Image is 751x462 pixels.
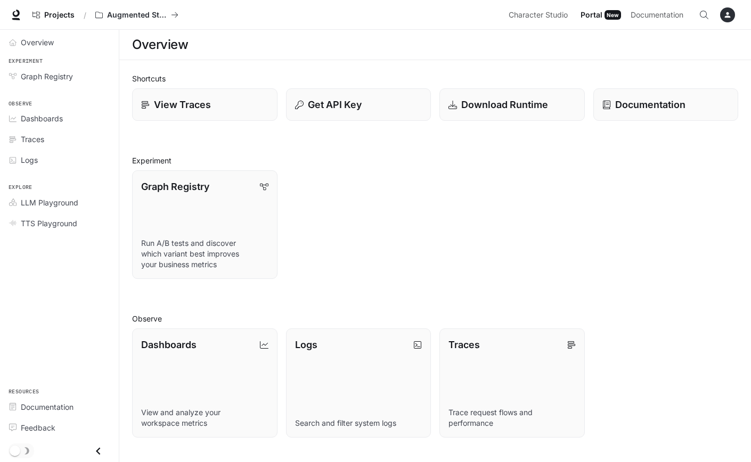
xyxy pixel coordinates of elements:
[21,218,77,229] span: TTS Playground
[448,407,576,428] p: Trace request flows and performance
[132,170,277,279] a: Graph RegistryRun A/B tests and discover which variant best improves your business metrics
[626,4,691,26] a: Documentation
[581,9,602,22] span: Portal
[576,4,625,26] a: PortalNew
[4,67,115,86] a: Graph Registry
[21,37,54,48] span: Overview
[4,398,115,416] a: Documentation
[21,401,74,412] span: Documentation
[154,97,211,112] p: View Traces
[91,4,183,26] button: All workspaces
[21,422,55,433] span: Feedback
[141,407,268,428] p: View and analyze your workspace metrics
[141,179,209,194] p: Graph Registry
[132,73,738,84] h2: Shortcuts
[631,9,683,22] span: Documentation
[504,4,575,26] a: Character Studio
[4,193,115,212] a: LLM Playground
[28,4,79,26] a: Go to projects
[132,313,738,324] h2: Observe
[308,97,362,112] p: Get API Key
[21,71,73,82] span: Graph Registry
[286,88,431,121] button: Get API Key
[132,88,277,121] a: View Traces
[461,97,548,112] p: Download Runtime
[141,238,268,270] p: Run A/B tests and discover which variant best improves your business metrics
[44,11,75,20] span: Projects
[4,109,115,128] a: Dashboards
[4,418,115,437] a: Feedback
[141,337,197,352] p: Dashboards
[439,88,585,121] a: Download Runtime
[605,10,621,20] div: New
[593,88,739,121] a: Documentation
[295,418,422,428] p: Search and filter system logs
[21,197,78,208] span: LLM Playground
[107,11,167,20] p: Augmented Storytelling
[4,214,115,233] a: TTS Playground
[4,151,115,169] a: Logs
[21,113,63,124] span: Dashboards
[448,337,480,352] p: Traces
[86,440,110,462] button: Close drawer
[286,328,431,437] a: LogsSearch and filter system logs
[693,4,715,26] button: Open Command Menu
[132,155,738,166] h2: Experiment
[79,10,91,21] div: /
[132,328,277,437] a: DashboardsView and analyze your workspace metrics
[21,134,44,145] span: Traces
[10,444,20,456] span: Dark mode toggle
[21,154,38,166] span: Logs
[4,33,115,52] a: Overview
[295,337,317,352] p: Logs
[439,328,585,437] a: TracesTrace request flows and performance
[132,34,188,55] h1: Overview
[4,130,115,148] a: Traces
[615,97,685,112] p: Documentation
[509,9,568,22] span: Character Studio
